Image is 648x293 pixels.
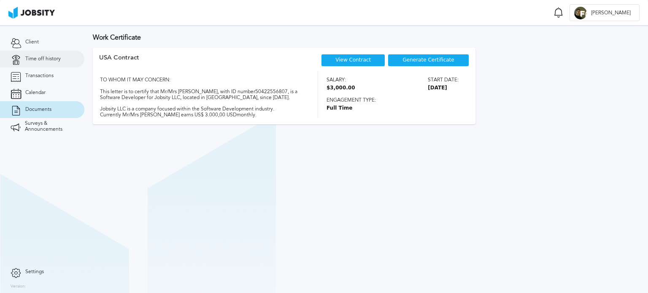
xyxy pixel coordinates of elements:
div: USA Contract [99,54,139,71]
span: Generate Certificate [403,57,454,63]
span: $3,000.00 [327,85,355,91]
div: TO WHOM IT MAY CONCERN: This letter is to certify that Mr/Mrs [PERSON_NAME], with ID number 50422... [99,71,303,118]
button: D[PERSON_NAME] [570,4,640,21]
img: ab4bad089aa723f57921c736e9817d99.png [8,7,55,19]
div: D [574,7,587,19]
span: Settings [25,269,44,275]
label: Version: [11,284,26,289]
span: Full Time [327,105,459,111]
span: Surveys & Announcements [25,121,74,132]
span: Client [25,39,39,45]
span: Documents [25,107,51,113]
h3: Work Certificate [93,34,640,41]
a: View Contract [335,57,371,63]
span: Transactions [25,73,54,79]
span: Engagement type: [327,97,459,103]
span: [PERSON_NAME] [587,10,635,16]
span: Salary: [327,77,355,83]
span: [DATE] [428,85,459,91]
span: Start date: [428,77,459,83]
span: Time off history [25,56,61,62]
span: Calendar [25,90,46,96]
